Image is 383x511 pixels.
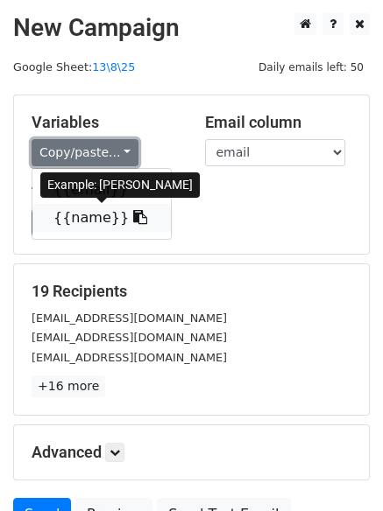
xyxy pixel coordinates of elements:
a: 13\8\25 [92,60,135,73]
small: [EMAIL_ADDRESS][DOMAIN_NAME] [32,311,227,325]
small: [EMAIL_ADDRESS][DOMAIN_NAME] [32,331,227,344]
small: Google Sheet: [13,60,135,73]
a: {{email}} [32,176,171,204]
div: Example: [PERSON_NAME] [40,172,200,198]
h5: Advanced [32,443,351,462]
span: Daily emails left: 50 [252,58,370,77]
h2: New Campaign [13,13,370,43]
h5: 19 Recipients [32,282,351,301]
small: [EMAIL_ADDRESS][DOMAIN_NAME] [32,351,227,364]
a: {{name}} [32,204,171,232]
a: Daily emails left: 50 [252,60,370,73]
h5: Email column [205,113,352,132]
iframe: Chat Widget [295,427,383,511]
a: +16 more [32,375,105,397]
